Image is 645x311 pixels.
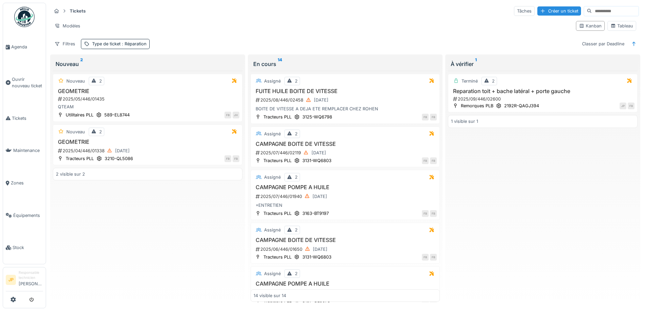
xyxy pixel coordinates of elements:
[80,60,83,68] sup: 2
[66,129,85,135] div: Nouveau
[115,148,130,154] div: [DATE]
[295,227,298,233] div: 2
[254,292,286,299] div: 14 visible sur 14
[514,6,535,16] div: Tâches
[13,147,43,154] span: Maintenance
[461,103,493,109] div: Remorques PLB
[13,244,43,251] span: Stock
[19,270,43,290] li: [PERSON_NAME]
[3,167,46,199] a: Zones
[302,210,329,217] div: 3163-BT9197
[610,23,633,29] div: Tableau
[264,131,281,137] div: Assigné
[295,174,298,180] div: 2
[255,192,437,201] div: 2025/07/446/01940
[56,88,239,94] h3: GEOMETRIE
[6,275,16,285] li: JP
[57,96,239,102] div: 2025/05/446/01435
[51,39,78,49] div: Filtres
[537,6,581,16] div: Créer un ticket
[105,155,133,162] div: 3210-QL5086
[295,131,298,137] div: 2
[475,60,477,68] sup: 1
[313,246,327,252] div: [DATE]
[3,31,46,63] a: Agenda
[628,103,635,109] div: FB
[99,129,102,135] div: 2
[422,254,429,261] div: FB
[254,281,437,287] h3: CAMPAGNE POMPE A HUILE
[255,245,437,253] div: 2025/06/446/01650
[255,288,437,297] div: 2025/06/446/01778
[3,63,46,102] a: Ouvrir nouveau ticket
[66,78,85,84] div: Nouveau
[19,270,43,281] div: Responsable technicien
[3,199,46,232] a: Équipements
[579,39,627,49] div: Classer par Deadline
[430,157,437,164] div: FB
[430,210,437,217] div: FB
[263,114,292,120] div: Tracteurs PLL
[295,78,298,84] div: 2
[56,171,85,177] div: 2 visible sur 2
[492,78,495,84] div: 2
[233,112,239,118] div: JH
[451,118,478,125] div: 1 visible sur 1
[461,78,478,84] div: Terminé
[451,60,635,68] div: À vérifier
[253,60,437,68] div: En cours
[3,102,46,135] a: Tickets
[264,270,281,277] div: Assigné
[56,60,240,68] div: Nouveau
[302,157,331,164] div: 3131-WQ6803
[233,155,239,162] div: FB
[430,254,437,261] div: FB
[302,114,332,120] div: 3125-WQ6798
[302,254,331,260] div: 3131-WQ6803
[255,149,437,157] div: 2025/07/446/02119
[451,88,635,94] h3: Reparation toit + bache latéral + porte gauche
[99,78,102,84] div: 2
[255,96,437,104] div: 2025/08/446/02458
[57,147,239,155] div: 2025/04/446/01338
[430,114,437,120] div: FB
[3,231,46,264] a: Stock
[6,270,43,291] a: JP Responsable technicien[PERSON_NAME]
[254,88,437,94] h3: FUITE HUILE BOITE DE VITESSE
[311,150,326,156] div: [DATE]
[254,106,437,112] div: BOITE DE VITESSE A DEJA ETE REMPLACER CHEZ ROHEN
[67,8,88,14] strong: Tickets
[313,193,327,200] div: [DATE]
[278,60,282,68] sup: 14
[295,270,298,277] div: 2
[224,155,231,162] div: FB
[263,254,292,260] div: Tracteurs PLL
[12,115,43,121] span: Tickets
[254,202,437,208] div: +ENTRETIEN
[11,180,43,186] span: Zones
[66,112,93,118] div: Utilitaires PLL
[92,41,147,47] div: Type de ticket
[422,157,429,164] div: FB
[224,112,231,118] div: FB
[121,41,147,46] span: : Réparation
[452,96,635,102] div: 2025/09/446/02600
[254,141,437,147] h3: CAMPAGNE BOITE DE VITESSE
[264,174,281,180] div: Assigné
[12,76,43,89] span: Ouvrir nouveau ticket
[263,210,292,217] div: Tracteurs PLL
[504,103,539,109] div: 2192R-QAGJ394
[579,23,602,29] div: Kanban
[254,184,437,191] h3: CAMPAGNE POMPE A HUILE
[66,155,94,162] div: Tracteurs PLL
[620,103,626,109] div: JP
[314,97,328,103] div: [DATE]
[51,21,83,31] div: Modèles
[56,139,239,145] h3: GEOMETRIE
[104,112,130,118] div: 589-EL8744
[14,7,35,27] img: Badge_color-CXgf-gQk.svg
[56,104,239,110] div: QTEAM
[254,237,437,243] h3: CAMPAGNE BOITE DE VITESSE
[422,210,429,217] div: FB
[13,212,43,219] span: Équipements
